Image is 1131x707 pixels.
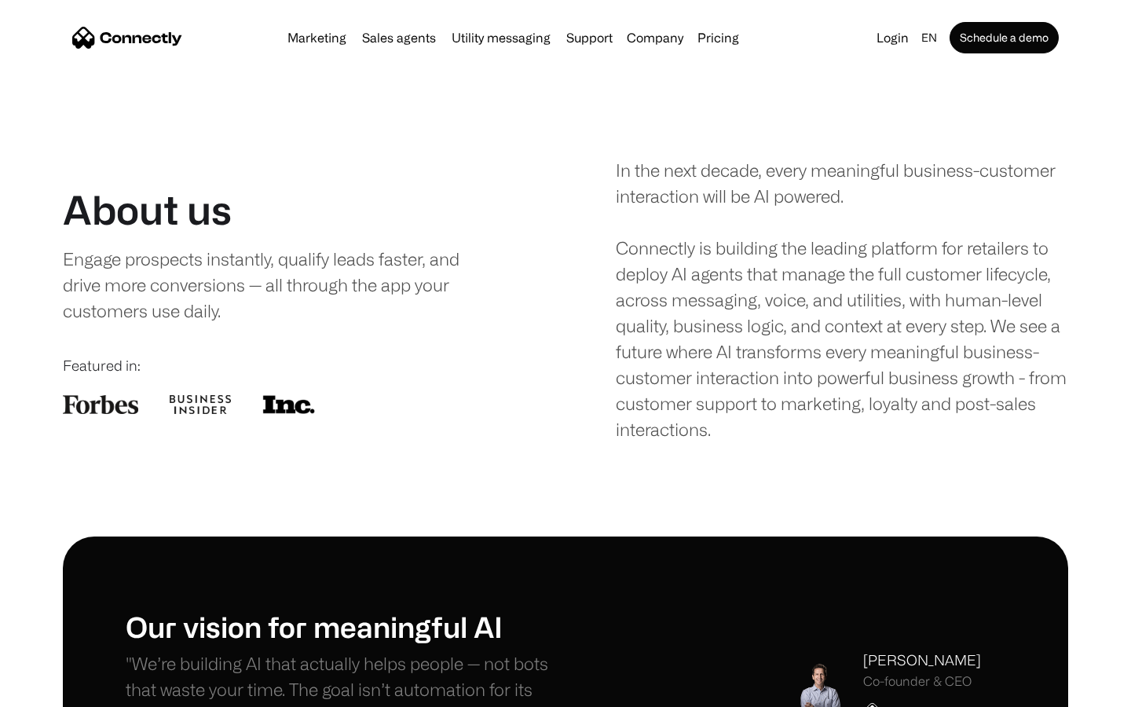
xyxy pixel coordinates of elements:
a: Pricing [691,31,745,44]
div: [PERSON_NAME] [863,650,981,671]
a: Schedule a demo [950,22,1059,53]
div: Co-founder & CEO [863,674,981,689]
div: Featured in: [63,355,515,376]
h1: About us [63,186,232,233]
a: Utility messaging [445,31,557,44]
div: en [921,27,937,49]
a: Marketing [281,31,353,44]
ul: Language list [31,680,94,702]
a: Login [870,27,915,49]
h1: Our vision for meaningful AI [126,610,565,643]
aside: Language selected: English [16,678,94,702]
div: Company [627,27,683,49]
div: Engage prospects instantly, qualify leads faster, and drive more conversions — all through the ap... [63,246,492,324]
a: Support [560,31,619,44]
a: Sales agents [356,31,442,44]
div: In the next decade, every meaningful business-customer interaction will be AI powered. Connectly ... [616,157,1068,442]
